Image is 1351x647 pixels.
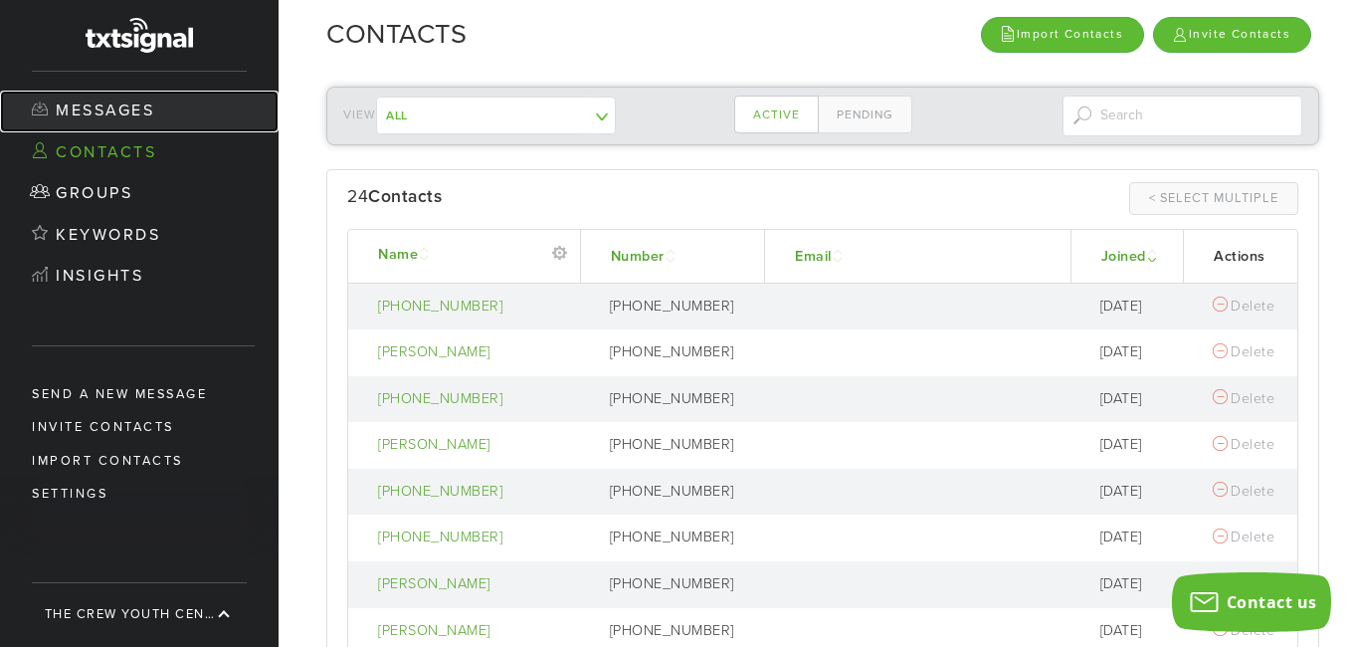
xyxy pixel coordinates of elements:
[610,297,754,318] div: [PHONE_NUMBER]
[378,528,570,548] a: [PHONE_NUMBER]
[1213,622,1274,639] a: Delete
[1213,390,1274,407] a: Delete
[795,248,847,265] a: Email
[1183,230,1297,284] th: Actions
[1213,298,1274,315] a: Delete
[368,182,442,212] div: Contacts
[610,528,754,548] div: [PHONE_NUMBER]
[734,96,819,133] a: Active
[378,342,570,363] a: [PERSON_NAME]
[1129,182,1298,215] a: < Select Multiple
[378,574,570,595] a: [PERSON_NAME]
[1100,389,1173,410] div: [DATE]
[610,482,754,503] div: [PHONE_NUMBER]
[1100,621,1173,642] div: [DATE]
[1100,297,1173,318] div: [DATE]
[1213,436,1274,453] a: Delete
[1100,342,1173,363] div: [DATE]
[378,482,570,503] a: [PHONE_NUMBER]
[611,248,679,265] a: Number
[1172,572,1331,632] button: Contact us
[1213,483,1274,500] a: Delete
[378,435,570,456] a: [PERSON_NAME]
[378,297,570,318] a: [PHONE_NUMBER]
[343,97,583,134] div: View
[1100,482,1173,503] div: [DATE]
[610,574,754,595] div: [PHONE_NUMBER]
[347,182,823,212] div: 24
[1149,189,1278,207] div: < Select Multiple
[610,342,754,363] div: [PHONE_NUMBER]
[981,17,1144,52] a: Import Contacts
[1101,248,1161,265] a: Joined
[1100,528,1173,548] div: [DATE]
[1213,529,1274,545] a: Delete
[378,389,570,410] a: [PHONE_NUMBER]
[1100,435,1173,456] div: [DATE]
[1227,591,1317,613] span: Contact us
[1213,343,1274,360] a: Delete
[610,389,754,410] div: [PHONE_NUMBER]
[818,96,912,133] a: Pending
[378,246,433,263] a: Name
[610,435,754,456] div: [PHONE_NUMBER]
[610,621,754,642] div: [PHONE_NUMBER]
[1062,96,1302,136] input: Search
[1100,574,1173,595] div: [DATE]
[1153,17,1311,52] a: Invite Contacts
[378,621,570,642] a: [PERSON_NAME]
